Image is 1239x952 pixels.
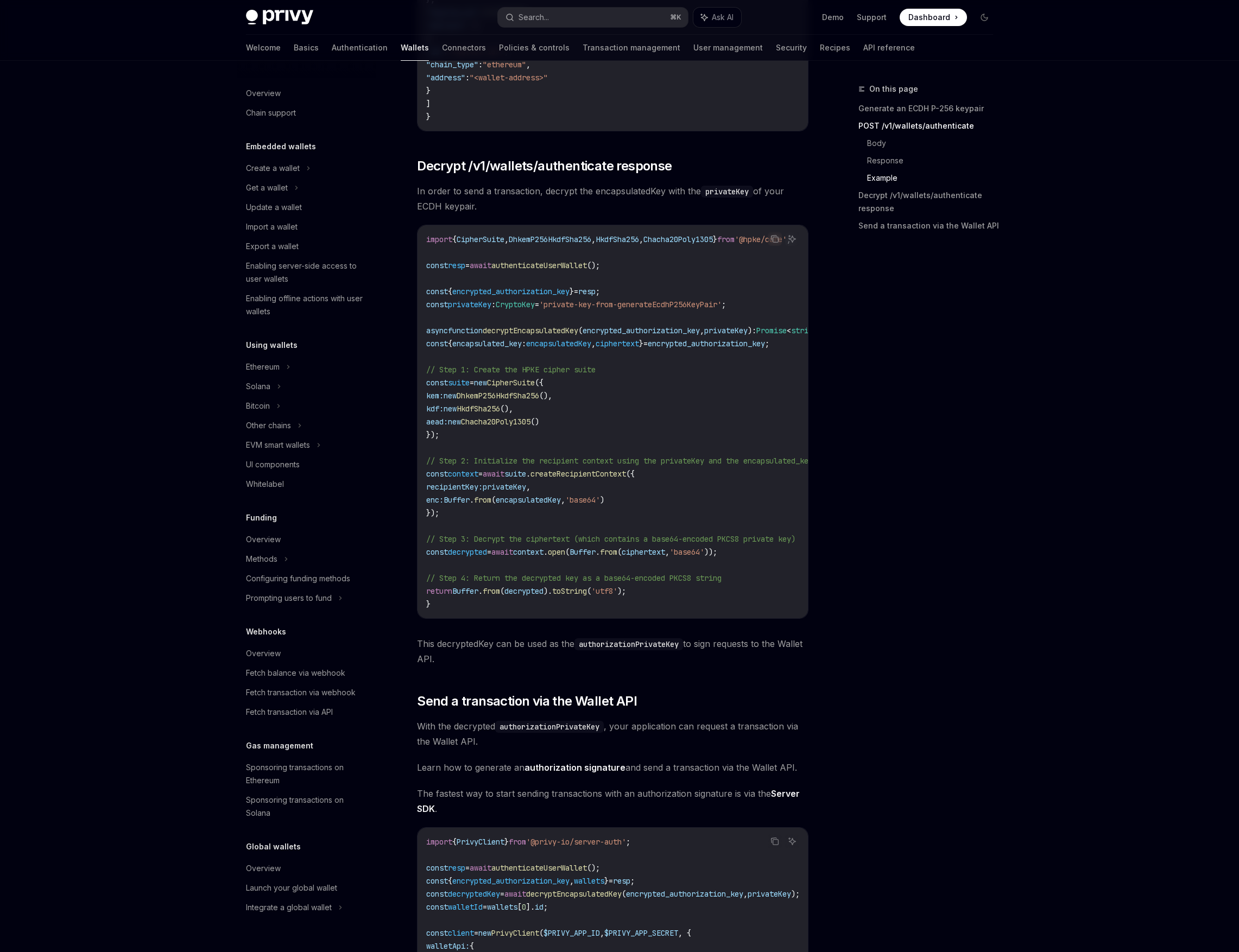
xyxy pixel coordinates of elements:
[500,586,504,596] span: (
[246,647,281,660] div: Overview
[474,378,487,388] span: new
[504,837,509,847] span: }
[648,339,765,348] span: encrypted_authorization_key
[470,73,548,82] span: "<wallet-address>"
[858,187,1002,217] a: Decrypt /v1/wallets/authenticate response
[543,928,600,938] span: $PRIVY_APP_ID
[448,928,474,938] span: client
[470,941,474,951] span: {
[426,547,448,557] span: const
[693,8,741,27] button: Ask AI
[426,378,448,388] span: const
[426,234,452,244] span: import
[526,889,622,899] span: decryptEncapsulatedKey
[448,261,465,270] span: resp
[246,106,296,119] div: Chain support
[417,786,808,816] span: The fastest way to start sending transactions with an authorization signature is via the .
[869,82,918,96] span: On this page
[237,289,376,321] a: Enabling offline actions with user wallets
[526,60,530,69] span: ,
[543,586,552,596] span: ).
[565,495,600,505] span: 'base64'
[426,941,470,951] span: walletApi:
[452,234,457,244] span: {
[857,12,887,23] a: Support
[639,234,643,244] span: ,
[483,326,578,335] span: decryptEncapsulatedKey
[417,636,808,667] span: This decryptedKey can be used as the to sign requests to the Wallet API.
[246,140,316,153] h5: Embedded wallets
[426,404,444,414] span: kdf:
[237,663,376,683] a: Fetch balance via webhook
[561,495,565,505] span: ,
[246,533,281,546] div: Overview
[246,360,280,373] div: Ethereum
[504,469,526,479] span: suite
[787,326,791,335] span: <
[768,232,782,246] button: Copy the contents from the code block
[417,157,672,175] span: Decrypt /v1/wallets/authenticate response
[448,876,452,886] span: {
[524,762,625,773] a: authorization signature
[448,417,461,427] span: new
[535,300,539,309] span: =
[622,547,665,557] span: ciphertext
[509,234,591,244] span: DhkemP256HkdfSha256
[487,902,517,912] span: wallets
[639,339,643,348] span: }
[626,837,630,847] span: ;
[487,547,491,557] span: =
[442,35,486,61] a: Connectors
[417,788,800,815] a: Server SDK
[791,326,817,335] span: string
[504,889,526,899] span: await
[426,482,483,492] span: recipientKey:
[617,586,626,596] span: );
[246,572,350,585] div: Configuring funding methods
[426,326,448,335] span: async
[609,876,613,886] span: =
[426,573,722,583] span: // Step 4: Return the decrypted key as a base64-encoded PKCS8 string
[237,455,376,474] a: UI components
[426,928,448,938] span: const
[246,439,310,452] div: EVM smart wallets
[246,686,356,699] div: Fetch transaction via webhook
[756,326,787,335] span: Promise
[509,837,526,847] span: from
[448,547,487,557] span: decrypted
[630,876,635,886] span: ;
[752,326,756,335] span: :
[587,863,600,873] span: ();
[426,586,452,596] span: return
[470,378,474,388] span: =
[417,760,808,775] span: Learn how to generate an and send a transaction via the Wallet API.
[574,876,604,886] span: wallets
[478,60,483,69] span: :
[417,719,808,749] span: With the decrypted , your application can request a transaction via the Wallet API.
[670,13,681,22] span: ⌘ K
[461,417,530,427] span: Chacha20Poly1305
[717,234,735,244] span: from
[457,404,500,414] span: HkdfSha256
[237,237,376,256] a: Export a wallet
[426,456,813,466] span: // Step 2: Initialize the recipient context using the privateKey and the encapsulated_key
[700,326,704,335] span: ,
[452,586,478,596] span: Buffer
[791,889,800,899] span: );
[246,478,284,491] div: Whitelabel
[626,889,743,899] span: encrypted_authorization_key
[596,287,600,296] span: ;
[574,638,683,650] code: authorizationPrivateKey
[465,73,470,82] span: :
[237,474,376,494] a: Whitelabel
[246,794,370,820] div: Sponsoring transactions on Solana
[491,300,496,309] span: :
[237,683,376,702] a: Fetch transaction via webhook
[448,326,483,335] span: function
[491,261,587,270] span: authenticateUserWallet
[294,35,319,61] a: Basics
[237,198,376,217] a: Update a wallet
[535,378,543,388] span: ({
[491,547,513,557] span: await
[448,287,452,296] span: {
